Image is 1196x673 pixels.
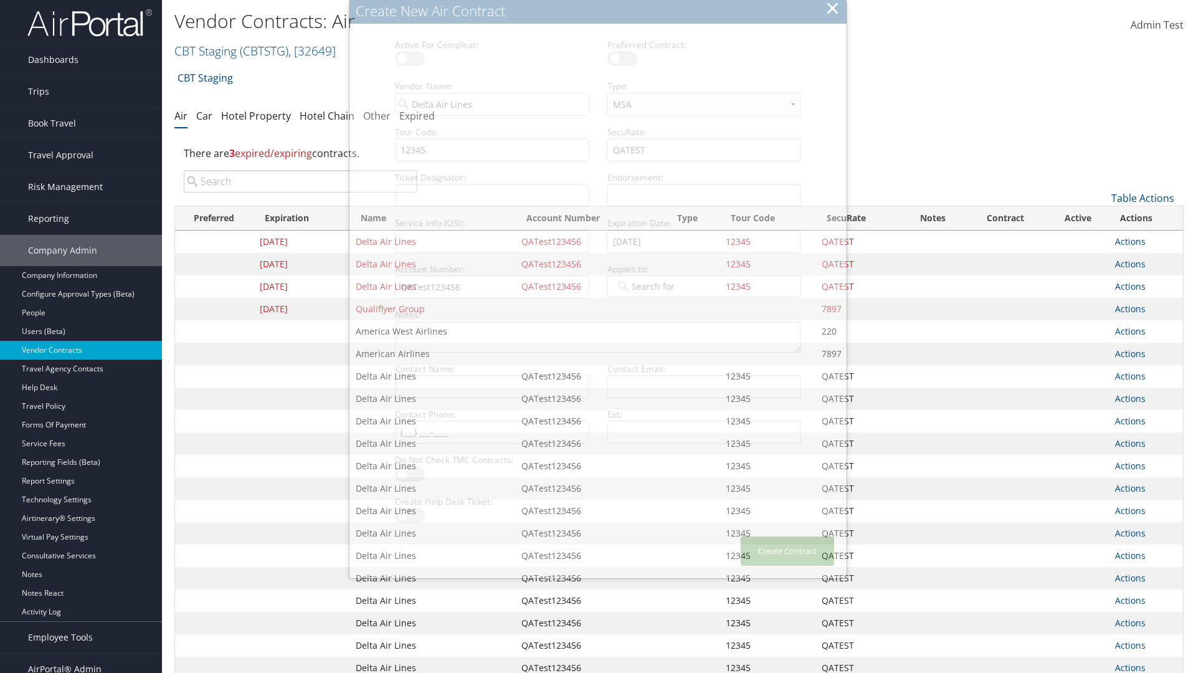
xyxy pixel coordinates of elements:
[1115,572,1146,584] a: Actions
[602,80,806,92] label: Type:
[1115,236,1146,247] a: Actions
[515,589,666,612] td: QATest123456
[1115,393,1146,404] a: Actions
[1131,6,1184,45] a: Admin Test
[1115,415,1146,427] a: Actions
[1115,460,1146,472] a: Actions
[28,140,93,171] span: Travel Approval
[390,308,806,321] label: Notes:
[28,171,103,203] span: Risk Management
[390,454,594,466] label: Do Not Check TMC Contracts:
[964,206,1047,231] th: Contract: activate to sort column ascending
[1115,280,1146,292] a: Actions
[1115,482,1146,494] a: Actions
[349,567,515,589] td: Delta Air Lines
[602,217,806,229] label: Expiration Date:
[1115,639,1146,651] a: Actions
[902,206,964,231] th: Notes: activate to sort column ascending
[1115,325,1146,337] a: Actions
[390,363,594,375] label: Contact Name:
[1115,617,1146,629] a: Actions
[174,136,1184,170] div: There are contracts.
[815,455,902,477] td: QATEST
[602,408,806,421] label: Ext:
[815,275,902,298] td: QATEST
[815,522,902,545] td: QATEST
[390,171,594,184] label: Ticket Designator:
[390,263,594,275] label: Account Number:
[815,298,902,320] td: 7897
[1115,348,1146,360] a: Actions
[719,589,815,612] td: 12345
[254,298,349,320] td: [DATE]
[719,634,815,657] td: 12345
[602,126,806,138] label: SecuRate:
[229,146,312,160] span: expired/expiring
[174,109,187,123] a: Air
[390,217,594,229] label: Service Info (OSI):
[815,253,902,275] td: QATEST
[229,146,235,160] strong: 3
[1115,505,1146,517] a: Actions
[28,622,93,653] span: Employee Tools
[815,589,902,612] td: QATEST
[254,253,349,275] td: [DATE]
[1131,18,1184,32] span: Admin Test
[390,126,594,138] label: Tour Code:
[515,634,666,657] td: QATest123456
[395,421,589,444] input: (___) ___-____
[815,432,902,455] td: QATEST
[719,612,815,634] td: 12345
[815,206,902,231] th: SecuRate: activate to sort column ascending
[515,612,666,634] td: QATest123456
[28,203,69,234] span: Reporting
[178,65,233,90] a: CBT Staging
[1115,594,1146,606] a: Actions
[1115,370,1146,382] a: Actions
[196,109,212,123] a: Car
[254,231,349,253] td: [DATE]
[356,1,847,21] div: Create New Air Contract
[815,634,902,657] td: QATEST
[288,42,336,59] span: , [ 32649 ]
[1115,303,1146,315] a: Actions
[815,388,902,410] td: QATEST
[815,365,902,388] td: QATEST
[1111,191,1174,205] a: Table Actions
[390,39,594,51] label: Active For Compleat:
[602,363,806,375] label: Contact Email:
[815,567,902,589] td: QATEST
[815,612,902,634] td: QATEST
[602,171,806,184] label: Endorsement:
[602,263,806,275] label: Applies to:
[815,477,902,500] td: QATEST
[1115,437,1146,449] a: Actions
[1115,527,1146,539] a: Actions
[27,8,152,37] img: airportal-logo.png
[1115,550,1146,561] a: Actions
[615,280,685,292] input: Search for Airline
[390,408,594,421] label: Contact Phone:
[254,275,349,298] td: [DATE]
[815,320,902,343] td: 220
[349,612,515,634] td: Delta Air Lines
[174,42,336,59] a: CBT Staging
[815,500,902,522] td: QATEST
[602,39,806,51] label: Preferred Contract:
[184,170,417,193] input: Search
[221,109,291,123] a: Hotel Property
[28,108,76,139] span: Book Travel
[175,206,254,231] th: Preferred: activate to sort column ascending
[28,235,97,266] span: Company Admin
[815,410,902,432] td: QATEST
[815,343,902,365] td: 7897
[240,42,288,59] span: ( CBTSTG )
[741,537,834,566] button: Create Contract
[1109,206,1183,231] th: Actions
[254,206,349,231] th: Expiration: activate to sort column descending
[349,634,515,657] td: Delta Air Lines
[28,76,49,107] span: Trips
[815,545,902,567] td: QATEST
[349,589,515,612] td: Delta Air Lines
[815,231,902,253] td: QATEST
